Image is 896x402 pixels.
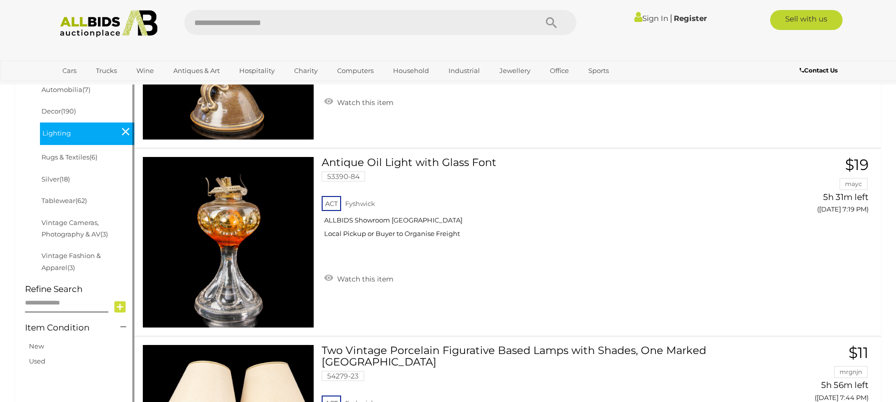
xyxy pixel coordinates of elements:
[89,62,123,79] a: Trucks
[82,85,90,93] span: (7)
[42,125,117,139] span: Lighting
[322,270,396,285] a: Watch this item
[288,62,324,79] a: Charity
[67,263,75,271] span: (3)
[41,251,101,271] a: Vintage Fashion & Apparel(3)
[335,274,394,283] span: Watch this item
[100,230,108,238] span: (3)
[41,218,108,238] a: Vintage Cameras, Photography & AV(3)
[670,12,672,23] span: |
[56,62,83,79] a: Cars
[770,10,843,30] a: Sell with us
[167,62,226,79] a: Antiques & Art
[526,10,576,35] button: Search
[75,196,87,204] span: (62)
[387,62,436,79] a: Household
[331,62,380,79] a: Computers
[322,94,396,109] a: Watch this item
[329,156,750,245] a: Antique Oil Light with Glass Font 53390-84 ACT Fyshwick ALLBIDS Showroom [GEOGRAPHIC_DATA] Local ...
[56,79,140,95] a: [GEOGRAPHIC_DATA]
[849,343,869,362] span: $11
[674,13,707,23] a: Register
[41,175,70,183] a: Silver(18)
[800,65,840,76] a: Contact Us
[634,13,668,23] a: Sign In
[845,155,869,174] span: $19
[233,62,281,79] a: Hospitality
[61,107,76,115] span: (190)
[29,357,45,365] a: Used
[493,62,537,79] a: Jewellery
[41,153,97,161] a: Rugs & Textiles(6)
[25,284,132,294] h4: Refine Search
[41,85,90,93] a: Automobilia(7)
[41,107,76,115] a: Decor(190)
[89,153,97,161] span: (6)
[59,175,70,183] span: (18)
[543,62,575,79] a: Office
[25,323,105,332] h4: Item Condition
[800,66,838,74] b: Contact Us
[29,342,44,350] a: New
[130,62,160,79] a: Wine
[143,157,314,328] img: 53390-84a.jpg
[442,62,486,79] a: Industrial
[764,156,871,219] a: $19 mayc 5h 31m left ([DATE] 7:19 PM)
[582,62,615,79] a: Sports
[54,10,163,37] img: Allbids.com.au
[335,98,394,107] span: Watch this item
[41,196,87,204] a: Tablewear(62)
